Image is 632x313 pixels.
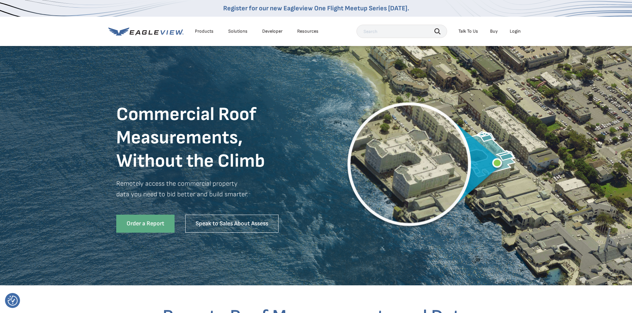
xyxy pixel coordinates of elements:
a: Order a Report [116,215,175,233]
button: Consent Preferences [8,296,18,306]
div: Products [195,28,214,34]
img: Revisit consent button [8,296,18,306]
p: Remotely access the commercial property data you need to bid better and build smarter. [116,178,316,210]
input: Search [356,25,447,38]
div: Login [510,28,521,34]
div: Solutions [228,28,248,34]
a: Speak to Sales About Assess [185,215,279,233]
a: Buy [490,28,498,34]
h1: Commercial Roof Measurements, Without the Climb [116,103,316,173]
a: Register for our new Eagleview One Flight Meetup Series [DATE]. [223,4,409,12]
a: Developer [262,28,283,34]
div: Resources [297,28,318,34]
div: Talk To Us [458,28,478,34]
